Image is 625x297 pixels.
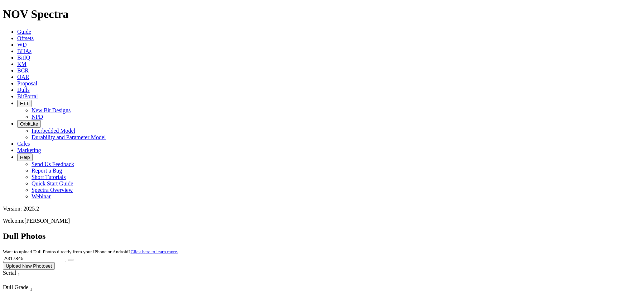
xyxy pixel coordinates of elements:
[17,93,38,99] a: BitPortal
[32,168,62,174] a: Report a Bug
[32,193,51,199] a: Webinar
[3,231,622,241] h2: Dull Photos
[20,155,30,160] span: Help
[18,270,20,276] span: Sort None
[131,249,178,254] a: Click here to learn more.
[32,161,74,167] a: Send Us Feedback
[17,29,31,35] a: Guide
[32,180,73,187] a: Quick Start Guide
[30,286,33,292] sub: 1
[17,100,32,107] button: FTT
[17,67,29,74] a: BCR
[32,134,106,140] a: Durability and Parameter Model
[17,80,37,86] a: Proposal
[17,61,27,67] a: KM
[3,262,55,270] button: Upload New Photoset
[17,87,30,93] a: Dulls
[3,218,622,224] p: Welcome
[3,270,33,278] div: Serial Sort None
[20,101,29,106] span: FTT
[3,255,66,262] input: Search Serial Number
[3,206,622,212] div: Version: 2025.2
[18,272,20,277] sub: 1
[32,128,75,134] a: Interbedded Model
[17,141,30,147] a: Calcs
[32,114,43,120] a: NPD
[3,270,33,284] div: Sort None
[24,218,70,224] span: [PERSON_NAME]
[3,284,53,292] div: Dull Grade Sort None
[17,154,33,161] button: Help
[32,107,71,113] a: New Bit Designs
[3,278,33,284] div: Column Menu
[17,42,27,48] a: WD
[17,74,29,80] a: OAR
[20,121,38,127] span: OrbitLite
[3,270,16,276] span: Serial
[17,35,34,41] a: Offsets
[32,187,73,193] a: Spectra Overview
[17,147,41,153] a: Marketing
[30,284,33,290] span: Sort None
[32,174,66,180] a: Short Tutorials
[3,284,29,290] span: Dull Grade
[17,55,30,61] a: BitIQ
[3,8,622,21] h1: NOV Spectra
[3,249,178,254] small: Want to upload Dull Photos directly from your iPhone or Android?
[17,120,41,128] button: OrbitLite
[17,48,32,54] a: BHAs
